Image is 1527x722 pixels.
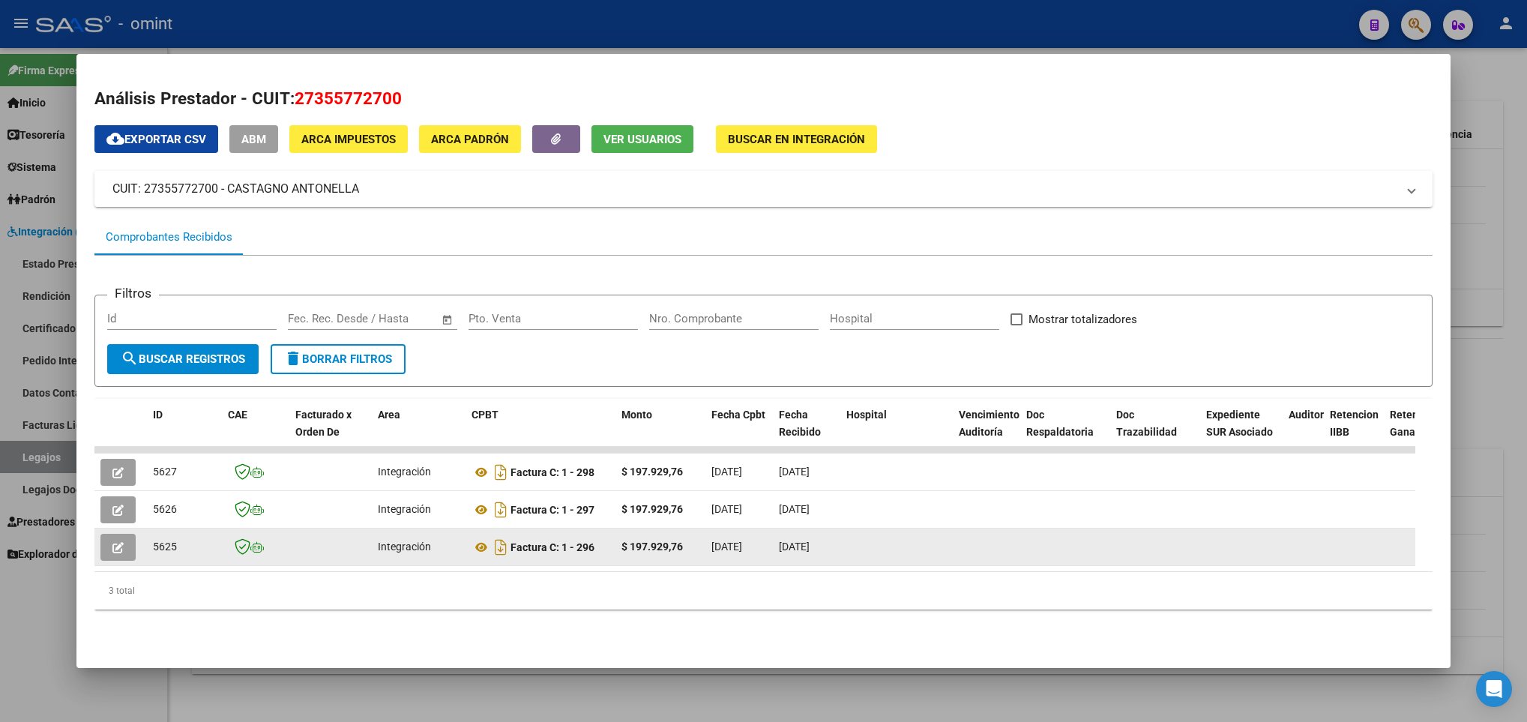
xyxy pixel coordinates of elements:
[510,466,594,478] strong: Factura C: 1 - 298
[621,541,683,553] strong: $ 197.929,76
[94,572,1433,610] div: 3 total
[1324,399,1384,465] datatable-header-cell: Retencion IIBB
[295,409,352,438] span: Facturado x Orden De
[1110,399,1200,465] datatable-header-cell: Doc Trazabilidad
[362,312,435,325] input: Fecha fin
[284,349,302,367] mat-icon: delete
[779,503,810,515] span: [DATE]
[711,541,742,553] span: [DATE]
[705,399,773,465] datatable-header-cell: Fecha Cpbt
[615,399,705,465] datatable-header-cell: Monto
[1384,399,1444,465] datatable-header-cell: Retención Ganancias
[959,409,1019,438] span: Vencimiento Auditoría
[94,171,1433,207] mat-expansion-panel-header: CUIT: 27355772700 - CASTAGNO ANTONELLA
[1028,310,1137,328] span: Mostrar totalizadores
[153,541,177,553] span: 5625
[229,125,278,153] button: ABM
[94,125,218,153] button: Exportar CSV
[711,503,742,515] span: [DATE]
[491,535,510,559] i: Descargar documento
[779,541,810,553] span: [DATE]
[779,466,810,478] span: [DATE]
[378,466,431,478] span: Integración
[289,399,372,465] datatable-header-cell: Facturado x Orden De
[466,399,615,465] datatable-header-cell: CPBT
[284,352,392,366] span: Borrar Filtros
[716,125,877,153] button: Buscar en Integración
[295,88,402,108] span: 27355772700
[106,130,124,148] mat-icon: cloud_download
[510,504,594,516] strong: Factura C: 1 - 297
[1283,399,1324,465] datatable-header-cell: Auditoria
[491,498,510,522] i: Descargar documento
[121,349,139,367] mat-icon: search
[779,409,821,438] span: Fecha Recibido
[301,133,396,146] span: ARCA Impuestos
[510,541,594,553] strong: Factura C: 1 - 296
[953,399,1020,465] datatable-header-cell: Vencimiento Auditoría
[621,409,652,421] span: Monto
[1206,409,1273,438] span: Expediente SUR Asociado
[491,460,510,484] i: Descargar documento
[107,283,159,303] h3: Filtros
[1289,409,1333,421] span: Auditoria
[591,125,693,153] button: Ver Usuarios
[106,229,232,246] div: Comprobantes Recibidos
[1116,409,1177,438] span: Doc Trazabilidad
[222,399,289,465] datatable-header-cell: CAE
[228,409,247,421] span: CAE
[439,311,456,328] button: Open calendar
[271,344,406,374] button: Borrar Filtros
[107,344,259,374] button: Buscar Registros
[431,133,509,146] span: ARCA Padrón
[147,399,222,465] datatable-header-cell: ID
[846,409,887,421] span: Hospital
[621,503,683,515] strong: $ 197.929,76
[711,466,742,478] span: [DATE]
[378,541,431,553] span: Integración
[419,125,521,153] button: ARCA Padrón
[112,180,1397,198] mat-panel-title: CUIT: 27355772700 - CASTAGNO ANTONELLA
[1476,671,1512,707] div: Open Intercom Messenger
[728,133,865,146] span: Buscar en Integración
[378,503,431,515] span: Integración
[840,399,953,465] datatable-header-cell: Hospital
[1330,409,1379,438] span: Retencion IIBB
[621,466,683,478] strong: $ 197.929,76
[603,133,681,146] span: Ver Usuarios
[1026,409,1094,438] span: Doc Respaldatoria
[378,409,400,421] span: Area
[153,503,177,515] span: 5626
[289,125,408,153] button: ARCA Impuestos
[372,399,466,465] datatable-header-cell: Area
[288,312,349,325] input: Fecha inicio
[472,409,499,421] span: CPBT
[711,409,765,421] span: Fecha Cpbt
[106,133,206,146] span: Exportar CSV
[1200,399,1283,465] datatable-header-cell: Expediente SUR Asociado
[1020,399,1110,465] datatable-header-cell: Doc Respaldatoria
[121,352,245,366] span: Buscar Registros
[153,466,177,478] span: 5627
[94,86,1433,112] h2: Análisis Prestador - CUIT:
[241,133,266,146] span: ABM
[153,409,163,421] span: ID
[1390,409,1441,438] span: Retención Ganancias
[773,399,840,465] datatable-header-cell: Fecha Recibido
